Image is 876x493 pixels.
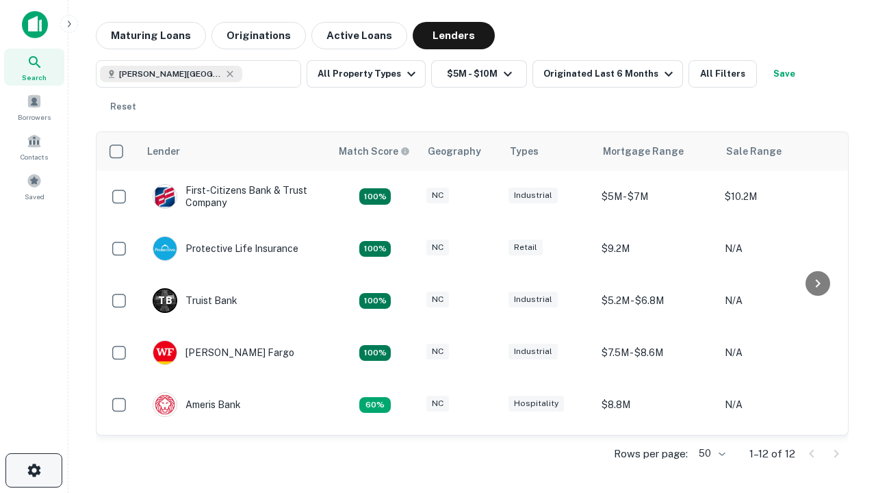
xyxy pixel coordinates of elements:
[595,379,718,431] td: $8.8M
[502,132,595,170] th: Types
[426,188,449,203] div: NC
[158,294,172,308] p: T B
[718,132,841,170] th: Sale Range
[139,132,331,170] th: Lender
[508,240,543,255] div: Retail
[211,22,306,49] button: Originations
[339,144,407,159] h6: Match Score
[595,132,718,170] th: Mortgage Range
[21,151,48,162] span: Contacts
[595,431,718,483] td: $9.2M
[119,68,222,80] span: [PERSON_NAME][GEOGRAPHIC_DATA], [GEOGRAPHIC_DATA]
[4,128,64,165] a: Contacts
[508,292,558,307] div: Industrial
[359,397,391,414] div: Matching Properties: 1, hasApolloMatch: undefined
[153,340,294,365] div: [PERSON_NAME] Fargo
[359,188,391,205] div: Matching Properties: 2, hasApolloMatch: undefined
[153,184,317,209] div: First-citizens Bank & Trust Company
[18,112,51,123] span: Borrowers
[431,60,527,88] button: $5M - $10M
[4,49,64,86] a: Search
[532,60,683,88] button: Originated Last 6 Months
[508,344,558,359] div: Industrial
[595,223,718,275] td: $9.2M
[4,88,64,125] a: Borrowers
[688,60,757,88] button: All Filters
[508,396,564,412] div: Hospitality
[153,237,177,260] img: picture
[153,288,237,313] div: Truist Bank
[4,168,64,205] a: Saved
[428,143,481,160] div: Geography
[25,191,44,202] span: Saved
[359,345,391,362] div: Matching Properties: 2, hasApolloMatch: undefined
[311,22,407,49] button: Active Loans
[426,396,449,412] div: NC
[595,327,718,379] td: $7.5M - $8.6M
[153,236,298,261] div: Protective Life Insurance
[307,60,426,88] button: All Property Types
[153,341,177,364] img: picture
[153,392,241,417] div: Ameris Bank
[22,72,47,83] span: Search
[595,170,718,223] td: $5M - $7M
[426,240,449,255] div: NC
[718,379,841,431] td: N/A
[147,143,180,160] div: Lender
[749,446,795,462] p: 1–12 of 12
[420,132,502,170] th: Geography
[510,143,539,160] div: Types
[693,444,727,464] div: 50
[339,144,410,159] div: Capitalize uses an advanced AI algorithm to match your search with the best lender. The match sco...
[359,241,391,257] div: Matching Properties: 2, hasApolloMatch: undefined
[718,223,841,275] td: N/A
[595,275,718,327] td: $5.2M - $6.8M
[718,170,841,223] td: $10.2M
[603,143,684,160] div: Mortgage Range
[426,344,449,359] div: NC
[22,11,48,38] img: capitalize-icon.png
[762,60,806,88] button: Save your search to get updates of matches that match your search criteria.
[543,66,677,82] div: Originated Last 6 Months
[331,132,420,170] th: Capitalize uses an advanced AI algorithm to match your search with the best lender. The match sco...
[718,275,841,327] td: N/A
[96,22,206,49] button: Maturing Loans
[359,293,391,309] div: Matching Properties: 3, hasApolloMatch: undefined
[508,188,558,203] div: Industrial
[153,185,177,208] img: picture
[718,327,841,379] td: N/A
[726,143,782,160] div: Sale Range
[718,431,841,483] td: N/A
[426,292,449,307] div: NC
[413,22,495,49] button: Lenders
[101,93,145,121] button: Reset
[153,393,177,416] img: picture
[808,340,876,405] iframe: Chat Widget
[614,446,688,462] p: Rows per page:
